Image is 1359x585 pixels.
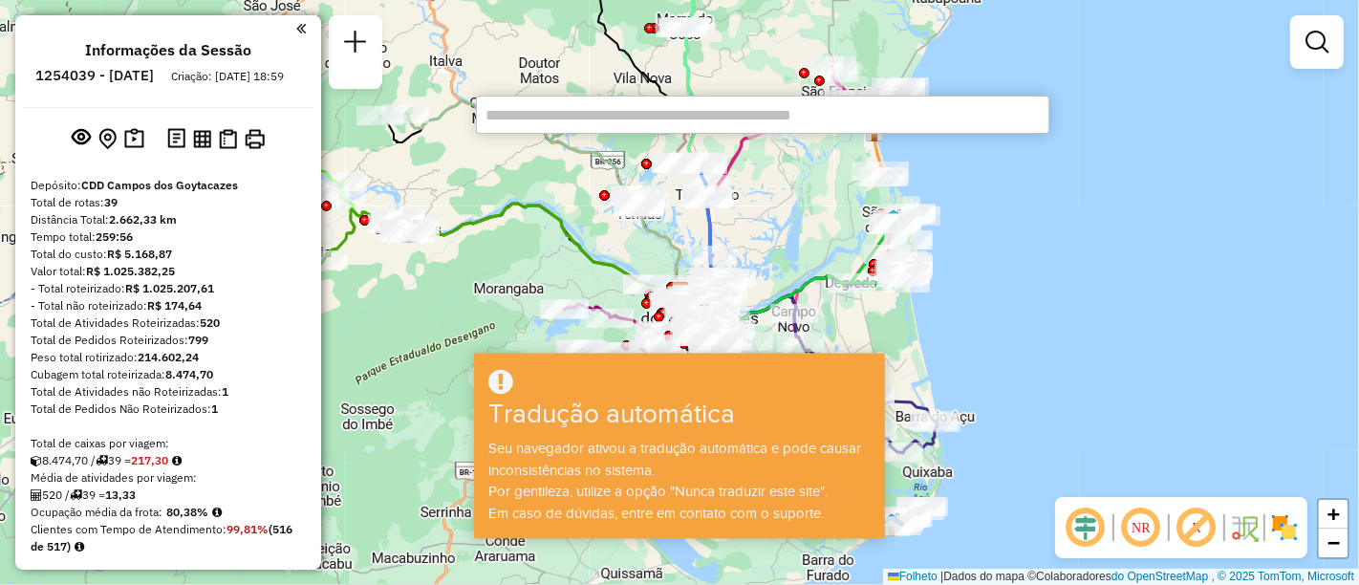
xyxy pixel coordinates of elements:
[95,124,120,154] button: Centralizar mapa no depósito ou ponto de apoio
[166,505,208,519] font: 80,38%
[1327,502,1340,526] font: +
[31,247,107,261] font: Total do custo:
[1111,570,1354,583] a: do OpenStreetMap , © 2025 TomTom, Microsoft
[940,570,943,583] font: |
[1269,512,1300,543] img: Exibir/Ocultar setores
[31,229,96,244] font: Tempo total:
[1319,500,1348,529] a: Ampliar
[488,400,735,429] font: Tradução automática
[1118,505,1164,551] span: Ocultar NR
[241,125,269,153] button: Imprimir Rotas
[888,570,938,583] a: Folheto
[104,195,118,209] font: 39
[31,350,138,364] font: Peso total rotirizado:
[31,195,104,209] font: Total de rotas:
[70,489,82,501] i: Total de rotas
[1036,570,1111,583] font: Colaboradores
[96,229,133,244] font: 259:56
[125,281,214,295] font: R$ 1.025.207,61
[108,453,131,467] font: 39 =
[42,487,70,502] font: 520 /
[109,212,177,227] font: 2.662,33 km
[488,506,824,521] font: Em caso de dúvidas, entre em contato com o suporte.
[86,264,175,278] font: R$ 1.025.382,25
[1327,531,1340,554] font: −
[31,367,165,381] font: Cubagem total roteirizada:
[68,123,95,154] button: Exibir sessão original
[31,436,169,450] font: Total de caixas por viagem:
[172,455,182,466] i: Meta Caixas/viagem: 245,40 Diferença: -28,10
[31,178,81,192] font: Depósito:
[881,208,906,233] img: São João da Barra
[31,455,42,466] i: Cubagem total roteirizada
[1298,23,1336,61] a: Filtros de exibição
[171,69,284,83] font: Criação: [DATE] 18:59
[296,17,306,39] a: Clique aqui para minimizar o painel
[31,281,125,295] font: - Total roteirizado:
[215,125,241,153] button: Visualizar Romaneio
[163,124,189,154] button: Logs de desbloqueio de sessão
[1063,505,1109,551] span: Deslocamento ocular
[42,453,96,467] font: 8.474,70 /
[107,247,172,261] font: R$ 5.168,87
[31,315,200,330] font: Total de Atividades Roteirizadas:
[138,350,199,364] font: 214.602,24
[31,298,147,313] font: - Total não roteirizado:
[165,367,213,381] font: 8.474,70
[1174,505,1219,551] span: Exibir rótulo
[488,484,828,499] font: Por gentileza, utilize a opção "Nunca traduzir este site".
[899,570,938,583] font: Folheto
[397,219,421,244] img: São Fidélis
[31,489,42,501] i: Total de Atividades
[879,512,904,537] img: Farol de São Thomé
[81,178,238,192] font: CDD Campos dos Goytacazes
[31,401,211,416] font: Total de Pedidos Não Roteirizados:
[211,401,218,416] font: 1
[105,487,136,502] font: 13,33
[188,333,208,347] font: 799
[222,384,228,399] font: 1
[1229,512,1260,543] img: Fluxo de ruas
[131,453,168,467] font: 217,30
[488,441,861,478] font: Seu navegador ativou a tradução automática e pode causar inconsistências no sistema.
[31,212,109,227] font: Distância Total:
[96,455,108,466] i: Total de rotas
[31,384,222,399] font: Total de Atividades não Roteirizadas:
[35,66,154,84] font: 1254039 - [DATE]
[31,470,197,485] font: Média de atividades por viagem:
[31,505,162,519] font: Ocupação média da frota:
[943,570,1036,583] font: Dados do mapa ©
[82,487,105,502] font: 39 =
[336,23,375,66] a: Nova sessão e pesquisa
[31,264,86,278] font: Valor total:
[31,522,226,536] font: Clientes com Tempo de Atendimento:
[212,507,222,518] em: Média calculada utilizando a maior ocupação (%Peso ou%Cubagem) de cada rota da sessão. Rotas cros...
[189,125,215,151] button: Visualizar relatório de Roteirização
[147,298,202,313] font: R$ 174,64
[689,303,714,328] img: 527 UDC Light Centro
[120,124,148,154] button: Painel de Sugestão
[226,522,269,536] font: 99,81%
[200,315,220,330] font: 520
[75,541,84,552] em: Rotas de cross docking consideradas
[85,40,251,59] font: Informações da Sessão
[1319,529,1348,557] a: Diminuir o zoom
[31,333,188,347] font: Total de Pedidos Roteirizados:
